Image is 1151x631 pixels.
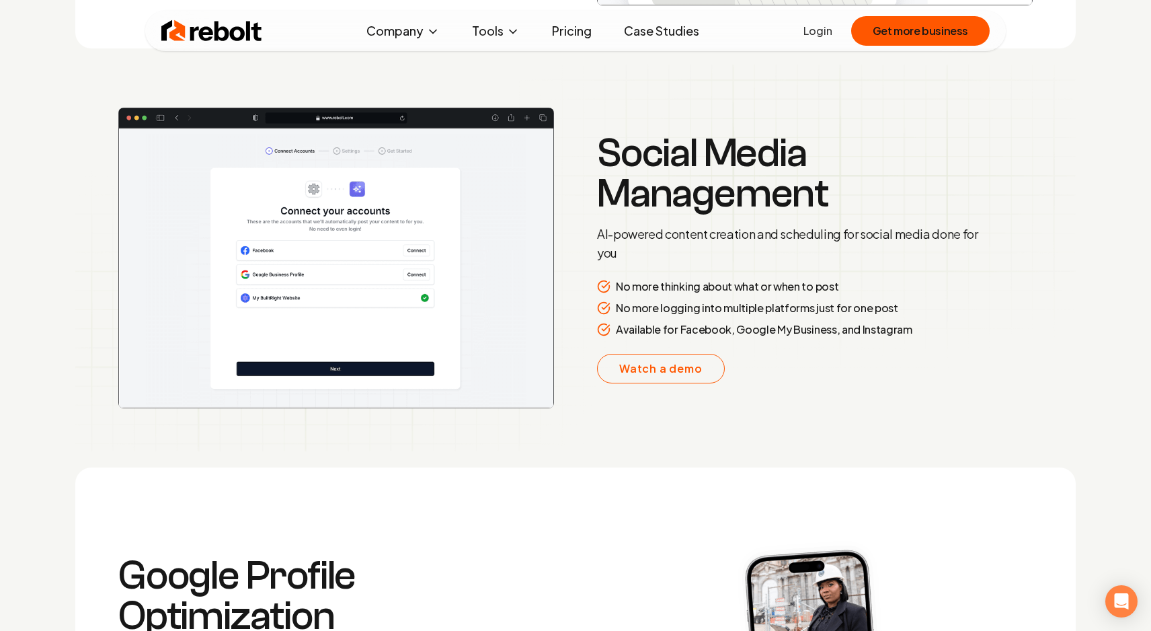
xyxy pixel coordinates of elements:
[597,225,984,262] p: AI-powered content creation and scheduling for social media done for you
[851,16,990,46] button: Get more business
[803,23,832,39] a: Login
[616,322,912,338] p: Available for Facebook, Google My Business, and Instagram
[461,17,530,44] button: Tools
[616,279,838,295] p: No more thinking about what or when to post
[1105,585,1138,618] div: Open Intercom Messenger
[616,300,898,316] p: No more logging into multiple platforms just for one post
[597,354,725,383] a: Watch a demo
[597,133,984,214] h3: Social Media Management
[541,17,602,44] a: Pricing
[118,108,554,408] img: Website Preview
[75,65,1076,451] img: Product
[613,17,710,44] a: Case Studies
[161,17,262,44] img: Rebolt Logo
[356,17,450,44] button: Company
